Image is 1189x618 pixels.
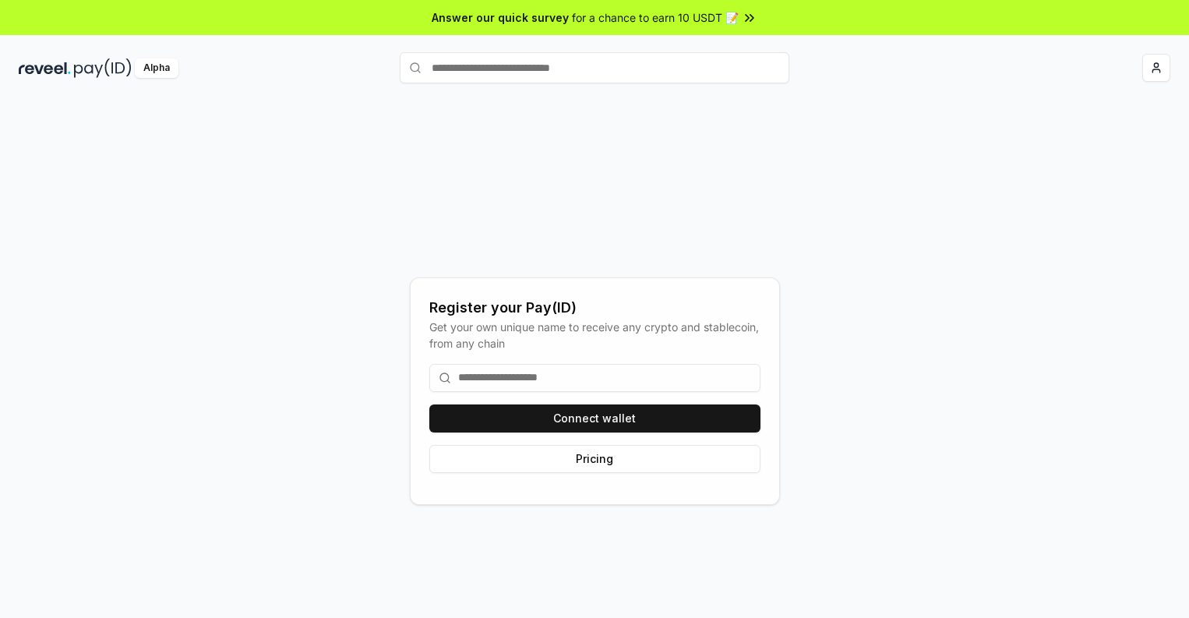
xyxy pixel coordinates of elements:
span: Answer our quick survey [432,9,569,26]
div: Register your Pay(ID) [429,297,760,319]
button: Pricing [429,445,760,473]
img: reveel_dark [19,58,71,78]
button: Connect wallet [429,404,760,433]
div: Get your own unique name to receive any crypto and stablecoin, from any chain [429,319,760,351]
span: for a chance to earn 10 USDT 📝 [572,9,739,26]
div: Alpha [135,58,178,78]
img: pay_id [74,58,132,78]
